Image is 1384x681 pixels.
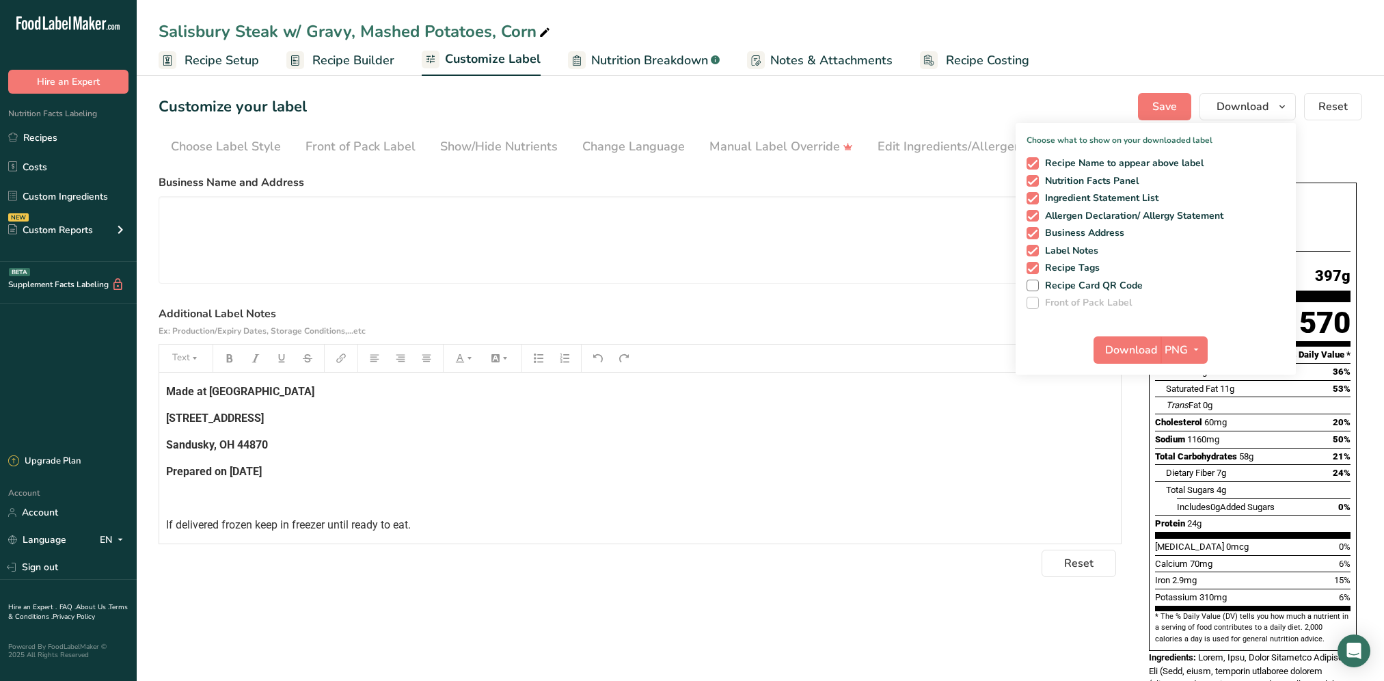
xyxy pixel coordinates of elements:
span: Fat [1166,400,1201,410]
a: FAQ . [59,602,76,612]
span: Potassium [1155,592,1197,602]
span: Reset [1318,98,1348,115]
span: 70mg [1190,559,1212,569]
span: Ex: Production/Expiry Dates, Storage Conditions,...etc [159,325,366,336]
button: Download [1094,336,1161,364]
span: Recipe Tags [1039,262,1100,274]
label: Business Name and Address [159,174,1122,191]
span: Prepared on [DATE] [166,465,262,478]
div: 570 [1299,305,1351,341]
span: 1160mg [1187,434,1219,444]
div: NEW [8,213,29,222]
span: 36% [1333,366,1351,377]
span: 6% [1339,592,1351,602]
a: Customize Label [422,44,541,77]
div: BETA [9,268,30,276]
span: Includes Added Sugars [1177,502,1275,512]
section: * The % Daily Value (DV) tells you how much a nutrient in a serving of food contributes to a dail... [1155,611,1351,645]
span: 60mg [1204,417,1227,427]
p: Choose what to show on your downloaded label [1016,123,1296,146]
span: Nutrition Facts Panel [1039,175,1139,187]
span: 20% [1333,417,1351,427]
i: Trans [1166,400,1189,410]
span: Front of Pack Label [1039,297,1132,309]
span: Download [1105,342,1157,358]
span: PNG [1165,342,1188,358]
button: Download [1199,93,1296,120]
span: 0% [1339,542,1351,552]
a: Recipe Costing [920,45,1029,76]
span: Ingredient Statement List [1039,192,1159,204]
span: Business Address [1039,227,1125,239]
span: Recipe Card QR Code [1039,280,1143,292]
span: 2.9mg [1172,575,1197,585]
span: 6% [1339,559,1351,569]
button: Text [165,347,206,369]
div: Front of Pack Label [306,137,416,156]
button: Reset [1304,93,1362,120]
span: Sandusky, OH 44870 [166,438,268,451]
a: Nutrition Breakdown [568,45,720,76]
div: Custom Reports [8,223,93,237]
div: Edit Ingredients/Allergens List [878,137,1051,156]
span: 0% [1338,502,1351,512]
span: Ingredients: [1149,652,1196,663]
span: 11g [1220,384,1234,394]
span: Sodium [1155,434,1185,444]
span: Recipe Builder [312,51,394,70]
span: 24g [1187,518,1202,529]
span: Recipe Costing [946,51,1029,70]
span: Save [1152,98,1177,115]
button: Save [1138,93,1191,120]
span: 0mcg [1226,542,1249,552]
span: Allergen Declaration/ Allergy Statement [1039,210,1224,222]
button: PNG [1161,336,1208,364]
div: Show/Hide Nutrients [440,137,558,156]
span: 7g [1217,468,1226,478]
span: 4g [1217,485,1226,495]
span: Label Notes [1039,245,1099,257]
a: Terms & Conditions . [8,602,128,622]
span: 397g [1315,268,1351,285]
span: Recipe Name to appear above label [1039,157,1204,170]
div: Change Language [582,137,685,156]
span: 21% [1333,451,1351,462]
span: 53% [1333,384,1351,394]
div: Salisbury Steak w/ Gravy, Mashed Potatoes, Corn [159,19,553,44]
h1: Customize your label [159,96,307,118]
span: If delivered frozen keep in freezer until ready to eat. [166,518,411,531]
a: Privacy Policy [53,612,95,622]
span: Saturated Fat [1166,384,1218,394]
div: Choose Label Style [171,137,281,156]
span: Recipe Setup [185,51,259,70]
a: Recipe Setup [159,45,259,76]
div: Upgrade Plan [8,455,81,468]
span: 0g [1210,502,1220,512]
span: Nutrition Breakdown [591,51,708,70]
span: Cholesterol [1155,417,1202,427]
span: Iron [1155,575,1170,585]
button: Reset [1042,550,1116,577]
div: Open Intercom Messenger [1338,635,1370,667]
a: Language [8,528,66,552]
a: About Us . [76,602,109,612]
span: Made at [GEOGRAPHIC_DATA] [166,385,314,398]
a: Recipe Builder [286,45,394,76]
span: 24% [1333,468,1351,478]
span: Total Carbohydrates [1155,451,1237,462]
span: 310mg [1199,592,1227,602]
span: Total Sugars [1166,485,1215,495]
a: Notes & Attachments [747,45,893,76]
span: 15% [1334,575,1351,585]
span: Protein [1155,518,1185,529]
div: Manual Label Override [709,137,853,156]
a: Hire an Expert . [8,602,57,612]
span: [MEDICAL_DATA] [1155,542,1224,552]
span: Calcium [1155,559,1188,569]
label: Additional Label Notes [159,306,1122,338]
span: Download [1217,98,1268,115]
span: Reset [1064,555,1094,572]
span: 50% [1333,434,1351,444]
span: [STREET_ADDRESS] [166,412,264,425]
span: 0g [1203,400,1212,410]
